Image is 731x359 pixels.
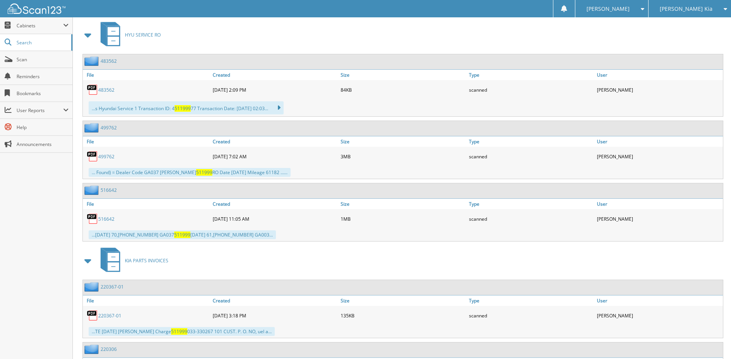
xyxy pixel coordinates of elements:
[175,105,191,112] span: 511999
[83,295,211,306] a: File
[17,107,63,114] span: User Reports
[87,84,98,96] img: PDF.png
[84,344,101,354] img: folder2.png
[89,327,275,336] div: ...TE [DATE] [PERSON_NAME] Charge 033-330267 101 CUST. P. O. NO, uel a...
[101,284,124,290] a: 220367-01
[17,141,69,148] span: Announcements
[101,187,117,193] a: 516642
[98,216,114,222] a: 516642
[84,56,101,66] img: folder2.png
[595,211,723,226] div: [PERSON_NAME]
[467,136,595,147] a: Type
[467,295,595,306] a: Type
[339,149,467,164] div: 3MB
[84,123,101,133] img: folder2.png
[211,70,339,80] a: Created
[101,124,117,131] a: 499762
[84,185,101,195] img: folder2.png
[211,199,339,209] a: Created
[196,169,212,176] span: 511999
[83,199,211,209] a: File
[89,168,291,177] div: ... Found) = Dealer Code GA037 [PERSON_NAME] RO Date [DATE] Mileage 61182 ......
[339,295,467,306] a: Size
[96,245,168,276] a: KIA PARTS INVOICES
[586,7,630,11] span: [PERSON_NAME]
[101,346,117,352] a: 220306
[467,70,595,80] a: Type
[8,3,66,14] img: scan123-logo-white.svg
[660,7,713,11] span: [PERSON_NAME] Kia
[211,136,339,147] a: Created
[467,199,595,209] a: Type
[339,199,467,209] a: Size
[17,39,67,46] span: Search
[125,257,168,264] span: KIA PARTS INVOICES
[595,149,723,164] div: [PERSON_NAME]
[595,308,723,323] div: [PERSON_NAME]
[125,32,161,38] span: HYU SERVICE RO
[96,20,161,50] a: HYU SERVICE RO
[211,149,339,164] div: [DATE] 7:02 AM
[17,124,69,131] span: Help
[339,70,467,80] a: Size
[87,151,98,162] img: PDF.png
[17,56,69,63] span: Scan
[98,153,114,160] a: 499762
[98,312,121,319] a: 220367-01
[211,295,339,306] a: Created
[17,22,63,29] span: Cabinets
[595,82,723,97] div: [PERSON_NAME]
[87,213,98,225] img: PDF.png
[87,310,98,321] img: PDF.png
[83,70,211,80] a: File
[339,136,467,147] a: Size
[467,149,595,164] div: scanned
[339,211,467,226] div: 1MB
[84,282,101,292] img: folder2.png
[595,199,723,209] a: User
[211,308,339,323] div: [DATE] 3:18 PM
[17,90,69,97] span: Bookmarks
[211,211,339,226] div: [DATE] 11:05 AM
[171,328,187,335] span: 511999
[595,295,723,306] a: User
[467,211,595,226] div: scanned
[692,322,731,359] iframe: Chat Widget
[98,87,114,93] a: 483562
[89,230,276,239] div: ...[DATE] 70,[PHONE_NUMBER] GA037 [DATE] 61,[PHONE_NUMBER] GA003...
[17,73,69,80] span: Reminders
[467,308,595,323] div: scanned
[89,101,284,114] div: ...s Hyundai Service 1 Transaction ID: 4 77 Transaction Date: [DATE] 02:03...
[174,232,190,238] span: 511999
[467,82,595,97] div: scanned
[83,136,211,147] a: File
[101,58,117,64] a: 483562
[339,82,467,97] div: 84KB
[595,136,723,147] a: User
[595,70,723,80] a: User
[211,82,339,97] div: [DATE] 2:09 PM
[339,308,467,323] div: 135KB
